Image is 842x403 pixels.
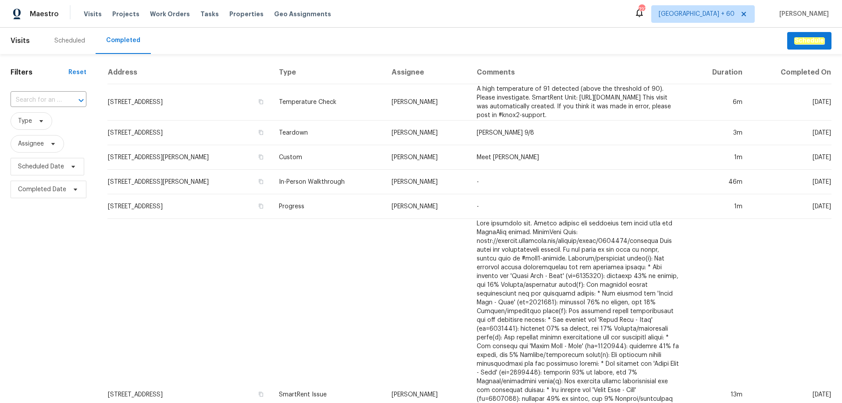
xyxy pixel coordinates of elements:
[687,61,749,84] th: Duration
[107,61,272,84] th: Address
[11,93,62,107] input: Search for an address...
[107,170,272,194] td: [STREET_ADDRESS][PERSON_NAME]
[18,162,64,171] span: Scheduled Date
[470,145,687,170] td: Meet [PERSON_NAME]
[272,84,385,121] td: Temperature Check
[639,5,645,14] div: 727
[687,194,749,219] td: 1m
[11,68,68,77] h1: Filters
[107,84,272,121] td: [STREET_ADDRESS]
[749,145,831,170] td: [DATE]
[75,94,87,107] button: Open
[150,10,190,18] span: Work Orders
[18,117,32,125] span: Type
[749,61,831,84] th: Completed On
[107,121,272,145] td: [STREET_ADDRESS]
[272,170,385,194] td: In-Person Walkthrough
[272,194,385,219] td: Progress
[776,10,829,18] span: [PERSON_NAME]
[470,170,687,194] td: -
[68,68,86,77] div: Reset
[272,145,385,170] td: Custom
[470,61,687,84] th: Comments
[18,185,66,194] span: Completed Date
[687,84,749,121] td: 6m
[385,194,470,219] td: [PERSON_NAME]
[659,10,735,18] span: [GEOGRAPHIC_DATA] + 60
[385,145,470,170] td: [PERSON_NAME]
[18,139,44,148] span: Assignee
[11,31,30,50] span: Visits
[687,121,749,145] td: 3m
[470,121,687,145] td: [PERSON_NAME] 9/8
[687,170,749,194] td: 46m
[385,121,470,145] td: [PERSON_NAME]
[200,11,219,17] span: Tasks
[229,10,264,18] span: Properties
[687,145,749,170] td: 1m
[749,121,831,145] td: [DATE]
[385,61,470,84] th: Assignee
[274,10,331,18] span: Geo Assignments
[272,121,385,145] td: Teardown
[257,390,265,398] button: Copy Address
[272,61,385,84] th: Type
[257,153,265,161] button: Copy Address
[112,10,139,18] span: Projects
[385,170,470,194] td: [PERSON_NAME]
[257,178,265,185] button: Copy Address
[794,37,824,44] em: Schedule
[257,98,265,106] button: Copy Address
[54,36,85,45] div: Scheduled
[257,202,265,210] button: Copy Address
[470,84,687,121] td: A high temperature of 91 detected (above the threshold of 90). Please investigate. SmartRent Unit...
[84,10,102,18] span: Visits
[749,84,831,121] td: [DATE]
[107,145,272,170] td: [STREET_ADDRESS][PERSON_NAME]
[106,36,140,45] div: Completed
[30,10,59,18] span: Maestro
[749,194,831,219] td: [DATE]
[749,170,831,194] td: [DATE]
[470,194,687,219] td: -
[385,84,470,121] td: [PERSON_NAME]
[787,32,831,50] button: Schedule
[257,128,265,136] button: Copy Address
[107,194,272,219] td: [STREET_ADDRESS]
